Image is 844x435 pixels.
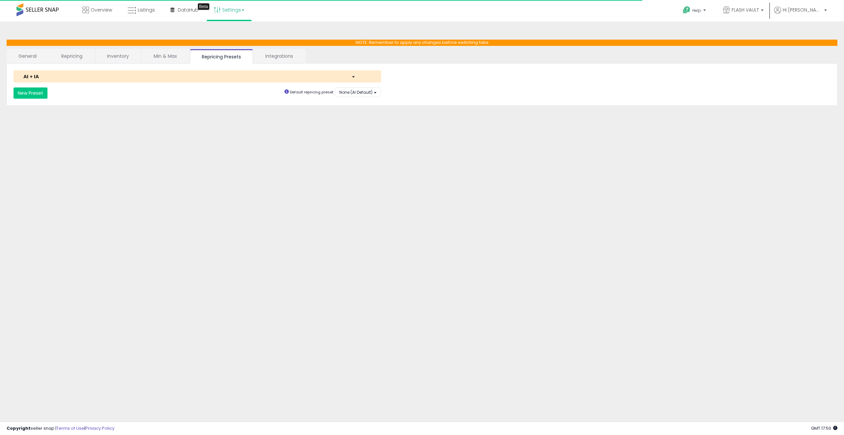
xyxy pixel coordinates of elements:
[142,49,189,63] a: Min & Max
[178,7,198,13] span: DataHub
[732,7,759,13] span: FLASH VAULT
[290,89,334,95] small: Default repricing preset:
[190,49,253,64] a: Repricing Presets
[14,70,381,83] button: AI + IA
[254,49,305,63] a: Integrations
[682,6,691,14] i: Get Help
[335,87,381,97] button: None (AI Default)
[18,73,347,80] div: AI + IA
[138,7,155,13] span: Listings
[678,1,712,21] a: Help
[339,89,373,95] span: None (AI Default)
[14,87,47,99] button: New Preset
[7,49,49,63] a: General
[774,7,827,21] a: Hi [PERSON_NAME]
[783,7,822,13] span: Hi [PERSON_NAME]
[198,3,209,10] div: Tooltip anchor
[49,49,94,63] a: Repricing
[692,8,701,13] span: Help
[7,40,837,46] p: NOTE: Remember to apply any changes before switching tabs
[91,7,112,13] span: Overview
[95,49,141,63] a: Inventory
